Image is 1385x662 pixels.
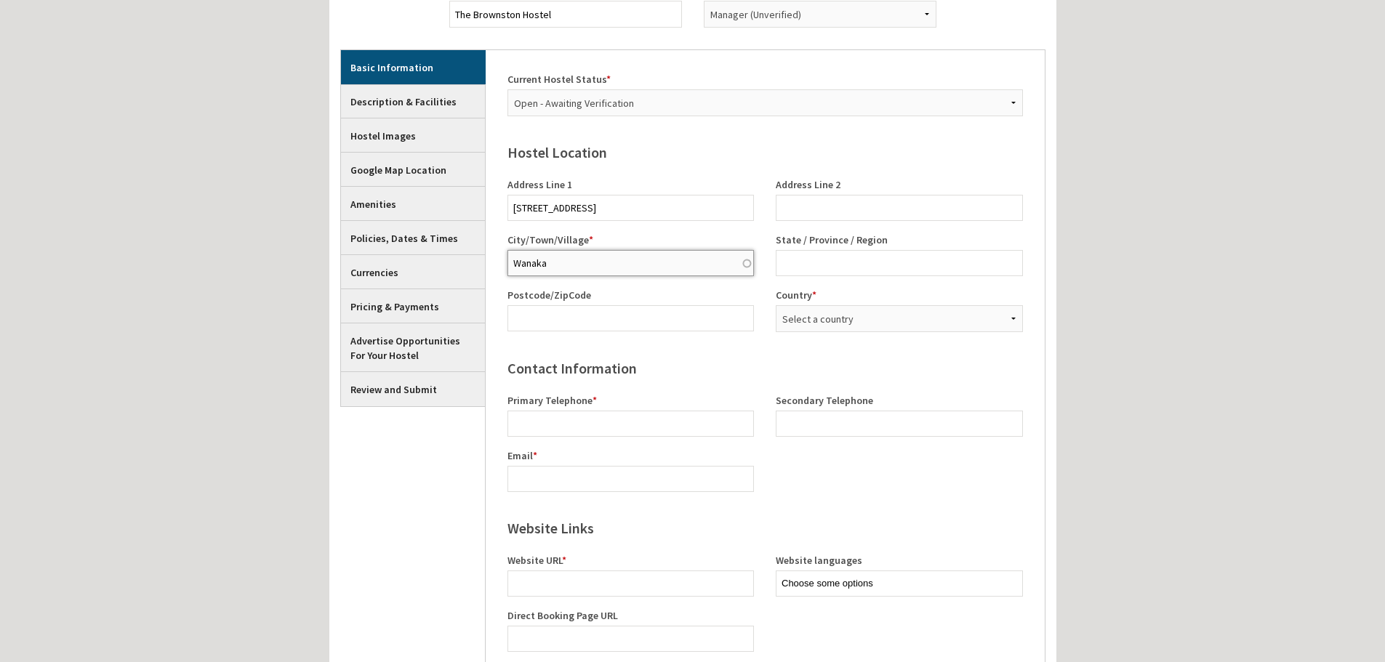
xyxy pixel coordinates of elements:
label: Address Line 1 [507,177,755,193]
label: City/Town/Village [507,233,755,248]
span: This field is required. [812,288,816,302]
label: Secondary Telephone [776,393,1023,408]
h5: Hostel Location [497,142,1034,163]
label: Current Hostel Status [507,72,1023,87]
label: Email [507,448,755,464]
span: This field is required. [589,233,593,246]
span: This field is required. [593,394,597,407]
label: Website URL [507,553,755,568]
a: Basic Information [341,50,486,84]
span: This field is required. [533,449,537,462]
a: Description & Facilities [341,84,485,118]
a: Amenities [341,187,485,220]
a: Currencies [341,255,485,288]
label: Primary Telephone [507,393,755,408]
a: Pricing & Payments [341,289,485,323]
a: Review and Submit [341,372,485,405]
label: Postcode/ZipCode [507,288,755,303]
span: This field is required. [562,554,566,567]
label: Address Line 2 [776,177,1023,193]
h5: Website Links [497,518,1034,538]
a: Google Map Location [341,153,485,186]
label: State / Province / Region [776,233,1023,248]
label: Website languages [776,553,1023,568]
h5: Contact Information [497,358,1034,379]
label: Direct Booking Page URL [507,608,755,623]
span: This field is required. [606,73,611,86]
label: Country [776,288,1023,303]
a: Hostel Images [341,118,485,152]
a: Advertise OpportunitiesFor Your Hostel [341,323,485,371]
a: Policies, Dates & Times [341,221,485,254]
